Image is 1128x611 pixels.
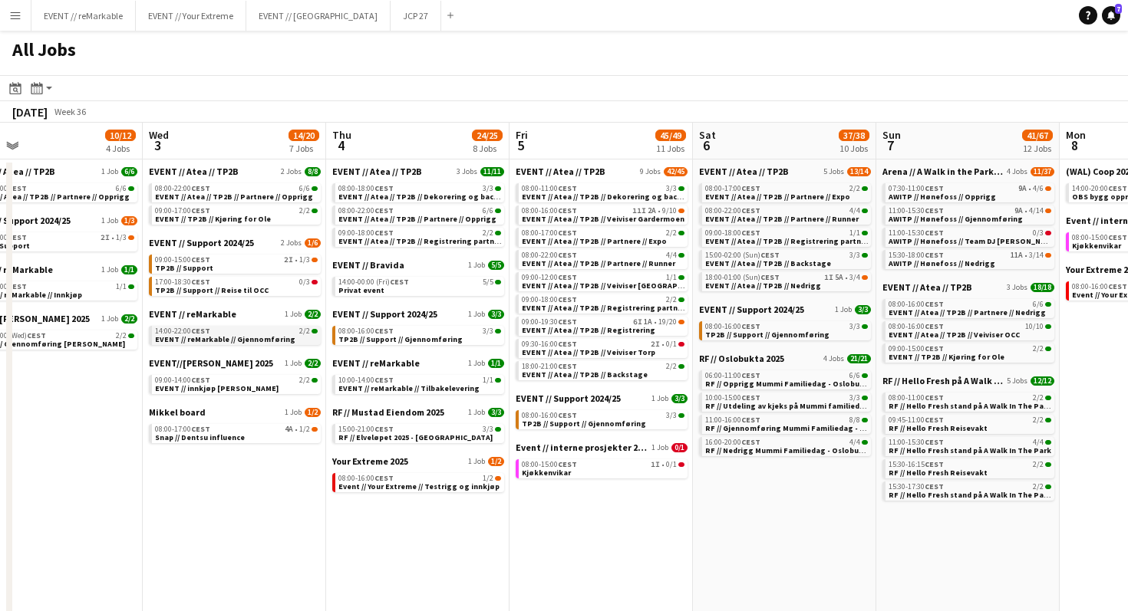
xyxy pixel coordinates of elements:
[658,318,677,326] span: 19/20
[1025,323,1044,330] span: 10/10
[149,357,321,369] a: EVENT//[PERSON_NAME] 20251 Job2/2
[882,166,1004,177] span: Arena // A Walk in the Park 2025
[699,304,871,353] div: EVENT // Support 2024/251 Job3/308:00-16:00CEST3/3TP2B // Support // Gjennomføring
[1033,345,1044,353] span: 2/2
[155,285,269,295] span: TP2B // Support // Reise til OCC
[666,363,677,370] span: 2/2
[558,339,577,349] span: CEST
[191,255,210,264] span: CEST
[1011,251,1023,259] span: 11A
[390,277,409,287] span: CEST
[522,317,684,334] a: 09:00-19:30CEST6I1A•19/20EVENT // Atea // TP2B // Registrering
[835,305,852,314] span: 1 Job
[699,166,789,177] span: EVENT // Atea // TP2B
[338,228,501,245] a: 09:00-18:00CEST2/2EVENT // Atea // TP2B // Registrering partnere
[522,250,684,268] a: 08:00-22:00CEST4/4EVENT // Atea // TP2B // Partnere // Runner
[374,228,394,238] span: CEST
[332,357,504,406] div: EVENT // reMarkable1 Job1/110:00-14:00CEST1/1EVENT // reMarkable // Tilbakelevering
[522,228,684,245] a: 08:00-17:00CEST2/2EVENT // Atea // TP2B // Partnere // Expo
[101,167,118,176] span: 1 Job
[1007,283,1027,292] span: 3 Jobs
[1031,167,1054,176] span: 11/37
[648,207,656,215] span: 2A
[705,321,868,339] a: 08:00-16:00CEST3/3TP2B // Support // Gjennomføring
[558,250,577,260] span: CEST
[522,251,577,259] span: 08:00-22:00
[760,250,780,260] span: CEST
[155,326,318,343] a: 14:00-22:00CEST2/2EVENT // reMarkable // Gjennomføring
[889,258,995,268] span: AWITP // Hønefoss // Nedrigg
[632,207,646,215] span: 11I
[1108,281,1127,291] span: CEST
[338,326,501,343] a: 08:00-16:00CEST3/3TP2B // Support // Gjennomføring
[855,305,871,314] span: 3/3
[101,314,118,324] span: 1 Job
[155,277,318,294] a: 17:00-18:30CEST0/3TP2B // Support // Reise til OCC
[662,207,677,215] span: 9/10
[332,259,504,271] a: EVENT // Bravida1 Job5/5
[155,256,318,264] div: •
[849,323,860,330] span: 3/3
[483,278,493,286] span: 5/5
[699,353,784,364] span: RF // Oslobukta 2025
[332,308,437,320] span: EVENT // Support 2024/25
[889,214,1023,224] span: AWITP // Hønefoss // Gjennomføring
[741,183,760,193] span: CEST
[149,237,321,308] div: EVENT // Support 2024/252 Jobs1/609:00-15:00CEST2I•1/3TP2B // Support17:00-18:30CEST0/3TP2B // Su...
[522,339,684,356] a: 09:30-16:00CEST2I•0/1EVENT // Atea // TP2B // Veiviser Torp
[155,183,318,201] a: 08:00-22:00CEST6/6EVENT // Atea // TP2B // Partnere // Opprigg
[299,327,310,335] span: 2/2
[522,340,577,348] span: 09:30-16:00
[889,345,944,353] span: 09:00-15:00
[155,185,210,192] span: 08:00-22:00
[1029,251,1044,259] span: 3/14
[338,285,384,295] span: Privat event
[8,232,27,242] span: CEST
[332,357,504,369] a: EVENT // reMarkable1 Job1/1
[155,192,313,202] span: EVENT // Atea // TP2B // Partnere // Opprigg
[1108,232,1127,242] span: CEST
[889,299,1051,317] a: 08:00-16:00CEST6/6EVENT // Atea // TP2B // Partnere // Nedrigg
[299,256,310,264] span: 1/3
[847,354,871,363] span: 21/21
[882,166,1054,281] div: Arena // A Walk in the Park 20254 Jobs11/3707:30-11:00CEST9A•4/6AWITP // Hønefoss // Opprigg11:00...
[338,214,496,224] span: EVENT // Atea // TP2B // Partnere // Opprigg
[705,207,760,215] span: 08:00-22:00
[299,278,310,286] span: 0/3
[889,251,1051,259] div: •
[760,272,780,282] span: CEST
[281,167,302,176] span: 2 Jobs
[882,281,972,293] span: EVENT // Atea // TP2B
[1031,283,1054,292] span: 18/18
[516,166,688,177] a: EVENT // Atea // TP2B9 Jobs42/45
[31,1,136,31] button: EVENT // reMarkable
[558,205,577,215] span: CEST
[149,166,239,177] span: EVENT // Atea // TP2B
[1014,207,1023,215] span: 9A
[705,214,859,224] span: EVENT // Atea // TP2B // Partnere // Runner
[889,185,944,192] span: 07:30-11:00
[849,274,860,281] span: 3/4
[1033,229,1044,237] span: 0/3
[925,183,944,193] span: CEST
[849,229,860,237] span: 1/1
[522,318,684,326] div: •
[849,207,860,215] span: 4/4
[332,308,504,357] div: EVENT // Support 2024/251 Job3/308:00-16:00CEST3/3TP2B // Support // Gjennomføring
[101,216,118,225] span: 1 Job
[480,167,504,176] span: 11/11
[522,361,684,379] a: 18:00-21:00CEST2/2EVENT // Atea // TP2B // Backstage
[246,1,391,31] button: EVENT // [GEOGRAPHIC_DATA]
[705,281,821,291] span: EVENT // Atea // TP2B // Nedrigg
[882,281,1054,293] a: EVENT // Atea // TP2B3 Jobs18/18
[468,359,485,368] span: 1 Job
[149,237,254,248] span: EVENT // Support 2024/25
[191,326,210,336] span: CEST
[299,207,310,215] span: 2/2
[522,303,690,313] span: EVENT // Atea // TP2B // Registrering partnere
[705,251,780,259] span: 15:00-02:00 (Sun)
[305,310,321,319] span: 2/2
[149,166,321,237] div: EVENT // Atea // TP2B2 Jobs8/808:00-22:00CEST6/6EVENT // Atea // TP2B // Partnere // Opprigg09:00...
[664,167,688,176] span: 42/45
[925,321,944,331] span: CEST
